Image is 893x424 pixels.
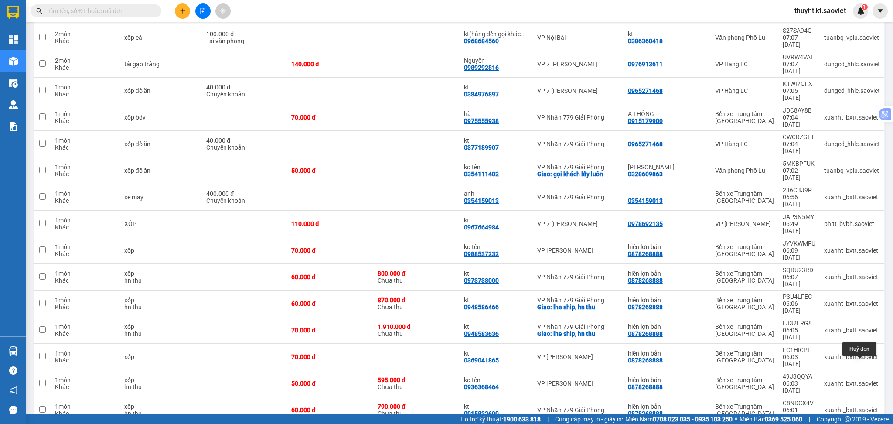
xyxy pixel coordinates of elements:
div: xuanht_bxtt.saoviet [824,247,880,254]
div: xuanht_bxtt.saoviet [824,194,880,201]
div: 60.000 đ [291,300,369,307]
div: VP Nhận 779 Giải Phóng [537,164,619,171]
div: 06:07 [DATE] [783,274,815,287]
img: warehouse-icon [9,346,18,356]
div: 1 món [55,350,116,357]
div: 06:49 [DATE] [783,220,815,234]
div: VP Nhận 779 Giải Phóng [537,274,619,280]
div: 0967664984 [464,224,499,231]
div: XỐP [124,220,198,227]
div: hn thu [124,277,198,284]
div: 70.000 đ [291,353,369,360]
div: A THỐNG [628,110,706,117]
div: 0878268888 [628,357,663,364]
div: 1 món [55,110,116,117]
button: aim [215,3,231,19]
div: Khác [55,304,116,311]
div: 60.000 đ [291,407,369,414]
div: VP 7 [PERSON_NAME] [537,61,619,68]
div: xốp đồ ăn [124,167,198,174]
div: ko tên [464,376,528,383]
div: Chưa thu [378,297,455,311]
div: xuanht_bxtt.saoviet [824,353,880,360]
div: 1 món [55,270,116,277]
div: 0936368464 [464,383,499,390]
div: hn thu [124,383,198,390]
div: xốp [124,270,198,277]
span: Cung cấp máy in - giấy in: [555,414,623,424]
div: Bến xe Trung tâm [GEOGRAPHIC_DATA] [715,403,774,417]
div: VP Nhận 779 Giải Phóng [537,323,619,330]
div: Khác [55,197,116,204]
div: Khác [55,277,116,284]
strong: 0369 525 060 [765,416,802,423]
div: 595.000 đ [378,376,455,383]
div: 50.000 đ [291,380,369,387]
div: anh [464,190,528,197]
div: VP Nội Bài [537,34,619,41]
div: xuanht_bxtt.saoviet [824,380,880,387]
img: warehouse-icon [9,100,18,109]
div: 0968684560 [464,38,499,44]
div: kt [464,350,528,357]
div: 07:04 [DATE] [783,114,815,128]
div: 06:03 [DATE] [783,380,815,394]
div: 1 món [55,137,116,144]
div: VP Hàng LC [715,87,774,94]
div: VP 7 [PERSON_NAME] [537,87,619,94]
span: plus [180,8,186,14]
div: Khác [55,91,116,98]
div: xốp [124,297,198,304]
div: hiền lợn bản [628,297,706,304]
div: JAP3N5MY [783,213,815,220]
div: SQRU23RD [783,267,815,274]
div: 0354159013 [464,197,499,204]
div: 40.000 đ [206,84,283,91]
div: VP Nhận 779 Giải Phóng [537,297,619,304]
div: Bến xe Trung tâm [GEOGRAPHIC_DATA] [715,110,774,124]
div: EJ32ERG8 [783,320,815,327]
div: xuanht_bxtt.saoviet [824,114,880,121]
div: hiền lợn bản [628,323,706,330]
div: 07:07 [DATE] [783,61,815,75]
div: 60.000 đ [291,274,369,280]
div: Văn phòng Phố Lu [715,167,774,174]
div: 0384976897 [464,91,499,98]
div: 2 món [55,57,116,64]
img: warehouse-icon [9,79,18,88]
div: Chuyển khoản [206,144,283,151]
img: dashboard-icon [9,35,18,44]
div: xốp [124,323,198,330]
span: aim [220,8,226,14]
div: ko tên [464,243,528,250]
div: 0878268888 [628,410,663,417]
div: 1 món [55,297,116,304]
div: 1 món [55,84,116,91]
div: 236CBJ9P [783,187,815,194]
div: Chuyển khoản [206,91,283,98]
div: VP Nhận 779 Giải Phóng [537,194,619,201]
div: 0948583636 [464,330,499,337]
div: VP Hàng LC [715,140,774,147]
div: Văn phòng Phố Lu [715,34,774,41]
div: 07:05 [DATE] [783,87,815,101]
div: JYVKWMFU [783,240,815,247]
div: kt [464,84,528,91]
div: kt(hàng đến gọi khách luôn) [464,31,528,38]
div: Chưa thu [378,323,455,337]
span: | [547,414,549,424]
div: 0989292816 [464,64,499,71]
div: 0878268888 [628,330,663,337]
div: 70.000 đ [291,247,369,254]
div: 70.000 đ [291,114,369,121]
div: VP [PERSON_NAME] [537,380,619,387]
div: 0878268888 [628,250,663,257]
div: xốp bdv [124,114,198,121]
div: Bến xe Trung tâm [GEOGRAPHIC_DATA] [715,323,774,337]
span: question-circle [9,366,17,375]
div: 140.000 đ [291,61,369,68]
div: Chuyển khoản [206,197,283,204]
div: 06:09 [DATE] [783,247,815,261]
div: 0965271468 [628,140,663,147]
div: Bến xe Trung tâm [GEOGRAPHIC_DATA] [715,243,774,257]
